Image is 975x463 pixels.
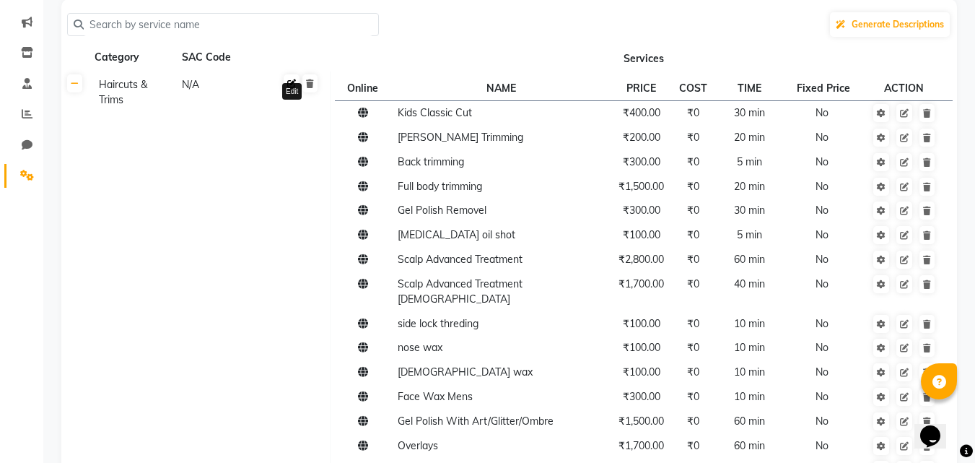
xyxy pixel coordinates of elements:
span: ₹0 [687,365,699,378]
span: ₹200.00 [623,131,660,144]
span: ₹300.00 [623,204,660,217]
div: Edit [282,83,302,100]
span: ₹0 [687,106,699,119]
span: No [816,341,828,354]
div: SAC Code [180,48,262,66]
span: ₹1,500.00 [618,415,664,428]
span: ₹1,700.00 [618,277,664,290]
th: NAME [393,76,609,100]
span: 60 min [734,439,765,452]
span: Kids Classic Cut [398,106,472,119]
span: Full body trimming [398,180,482,193]
th: Services [330,44,957,72]
span: ₹300.00 [623,155,660,168]
span: 5 min [737,155,762,168]
span: nose wax [398,341,442,354]
span: Generate Descriptions [852,19,944,30]
span: 20 min [734,131,765,144]
div: Haircuts & Trims [93,76,174,109]
div: Category [93,48,175,66]
span: No [816,228,828,241]
span: No [816,131,828,144]
span: No [816,106,828,119]
span: ₹400.00 [623,106,660,119]
div: N/A [180,76,261,109]
span: [DEMOGRAPHIC_DATA] wax [398,365,533,378]
span: 5 min [737,228,762,241]
span: ₹0 [687,131,699,144]
span: ₹2,800.00 [618,253,664,266]
span: ₹0 [687,228,699,241]
span: Gel Polish Removel [398,204,486,217]
th: ACTION [865,76,943,100]
span: No [816,204,828,217]
span: No [816,317,828,330]
span: No [816,253,828,266]
span: No [816,439,828,452]
span: Face Wax Mens [398,390,473,403]
span: Scalp Advanced Treatment [398,253,523,266]
span: ₹0 [687,180,699,193]
span: No [816,180,828,193]
span: ₹0 [687,415,699,428]
iframe: chat widget [914,405,961,449]
span: 40 min [734,277,765,290]
span: 30 min [734,106,765,119]
span: ₹100.00 [623,341,660,354]
span: ₹0 [687,439,699,452]
span: No [816,365,828,378]
th: Online [335,76,393,100]
span: ₹0 [687,390,699,403]
span: 10 min [734,390,765,403]
span: 30 min [734,204,765,217]
span: ₹0 [687,253,699,266]
span: Scalp Advanced Treatment [DEMOGRAPHIC_DATA] [398,277,523,306]
span: No [816,390,828,403]
th: TIME [713,76,785,100]
th: PRICE [609,76,673,100]
span: ₹300.00 [623,390,660,403]
span: 20 min [734,180,765,193]
th: COST [673,76,713,100]
span: Overlays [398,439,438,452]
span: ₹100.00 [623,317,660,330]
span: ₹100.00 [623,228,660,241]
span: 60 min [734,253,765,266]
span: side lock threding [398,317,478,330]
th: Fixed Price [785,76,865,100]
span: ₹0 [687,341,699,354]
span: ₹1,500.00 [618,180,664,193]
span: No [816,415,828,428]
span: ₹0 [687,204,699,217]
span: ₹100.00 [623,365,660,378]
button: Generate Descriptions [830,12,950,37]
span: Gel Polish With Art/Glitter/Ombre [398,415,554,428]
span: No [816,277,828,290]
span: ₹0 [687,155,699,168]
span: 10 min [734,365,765,378]
span: [PERSON_NAME] Trimming [398,131,523,144]
input: Search by service name [84,14,372,36]
span: 10 min [734,341,765,354]
span: Back trimming [398,155,464,168]
span: No [816,155,828,168]
span: [MEDICAL_DATA] oil shot [398,228,515,241]
span: ₹1,700.00 [618,439,664,452]
span: 60 min [734,415,765,428]
span: ₹0 [687,317,699,330]
span: 10 min [734,317,765,330]
span: ₹0 [687,277,699,290]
